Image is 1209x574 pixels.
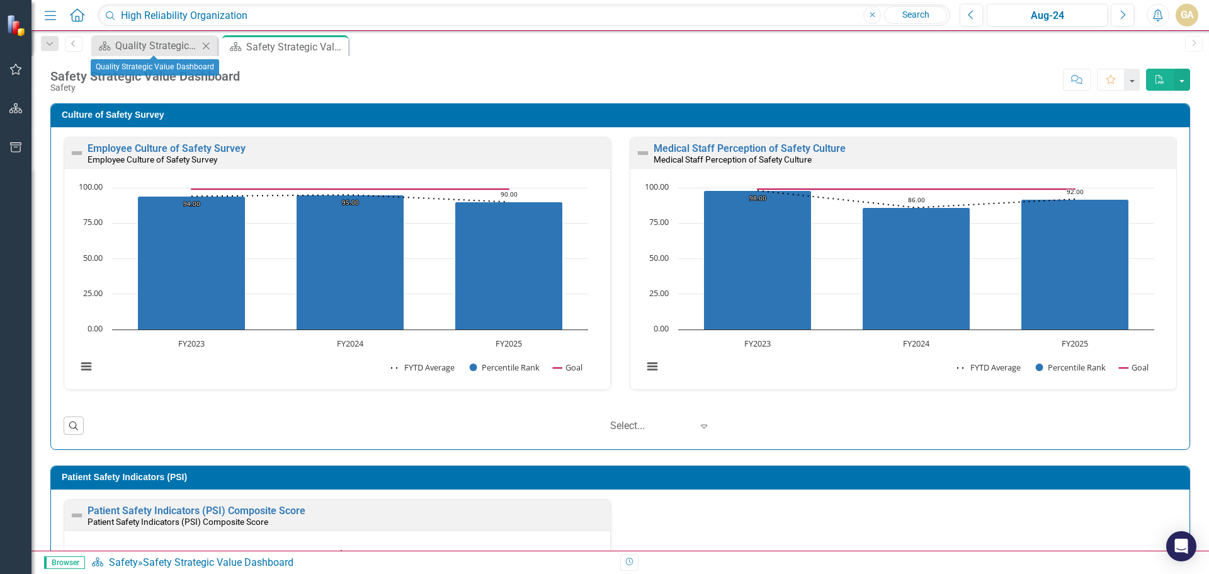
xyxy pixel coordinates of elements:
text: FY2023 [744,338,771,349]
text: 50.00 [83,252,103,263]
text: FY2024 [337,338,364,349]
h3: Patient Safety Indicators (PSI) [62,473,1183,482]
path: FY2024, 95. Percentile Rank. [297,195,404,330]
path: FY2025, 92. Percentile Rank. [1021,199,1129,330]
div: Safety Strategic Value Dashboard [50,69,240,83]
text: 75.00 [649,216,669,227]
button: Show Percentile Rank [470,362,540,373]
text: 25.00 [83,287,103,299]
div: Chart. Highcharts interactive chart. [71,181,604,386]
button: Aug-24 [987,4,1108,26]
text: 95.00 [342,198,359,207]
a: Safety [109,556,138,568]
button: Show Goal [1119,362,1149,373]
div: Aug-24 [991,8,1103,23]
div: Chart. Highcharts interactive chart. [637,181,1170,386]
text: 94.00 [183,199,200,208]
g: Percentile Rank, series 2 of 3. Bar series with 3 bars. [138,195,563,330]
span: Browser [44,556,85,569]
text: 86.00 [908,195,925,204]
div: Safety Strategic Value Dashboard [143,556,293,568]
div: Safety [50,83,240,93]
div: Safety Strategic Value Dashboard [246,39,345,55]
text: 75.00 [83,216,103,227]
a: Patient Safety Indicators (PSI) Composite Score [88,505,305,517]
svg: Interactive chart [71,181,594,386]
text: 90.00 [501,190,518,198]
g: Goal, series 3 of 3. Line with 3 data points. [756,187,1078,192]
text: FY2025 [496,338,522,349]
text: 92.00 [1067,187,1084,196]
button: View chart menu, Chart [77,358,95,376]
div: Quality Strategic Value Dashboard [115,38,198,54]
img: Not Defined [69,508,84,523]
g: FYTD Average, series 1 of 3. Line with 3 data points. [756,188,1078,210]
a: Quality Strategic Value Dashboard [94,38,198,54]
text: 100.00 [79,181,103,192]
path: FY2023, 94. Percentile Rank. [138,196,246,330]
button: View chart menu, Chart [644,358,661,376]
text: FY2024 [903,338,930,349]
text: 98.00 [749,193,766,202]
div: Quality Strategic Value Dashboard [91,59,219,76]
svg: Interactive chart [637,181,1161,386]
button: Show Percentile Rank [1036,362,1106,373]
div: Open Intercom Messenger [1166,531,1196,561]
a: Employee Culture of Safety Survey [88,142,246,154]
text: PSI Composite Score [288,548,378,560]
text: FY2025 [1062,338,1088,349]
img: ClearPoint Strategy [6,14,28,36]
button: GA [1176,4,1198,26]
text: 50.00 [649,252,669,263]
path: FY2023, 98. Percentile Rank. [704,190,812,330]
input: Search ClearPoint... [98,4,950,26]
text: 100.00 [645,181,669,192]
h3: Culture of Safety Survey [62,110,1183,120]
small: Patient Safety Indicators (PSI) Composite Score [88,517,268,527]
path: FY2025, 90. Percentile Rank. [455,202,563,330]
a: Search [884,6,947,24]
a: Medical Staff Perception of Safety Culture [654,142,846,154]
text: 25.00 [649,287,669,299]
img: Not Defined [635,146,650,161]
div: » [91,556,611,570]
text: FY2023 [178,338,205,349]
small: Employee Culture of Safety Survey [88,154,217,164]
img: Not Defined [69,146,84,161]
small: Medical Staff Perception of Safety Culture [654,154,812,164]
g: Percentile Rank, series 2 of 3. Bar series with 3 bars. [704,190,1129,330]
g: Goal, series 3 of 3. Line with 3 data points. [190,187,512,192]
path: FY2024, 86. Percentile Rank. [863,207,970,330]
button: Show FYTD Average [957,362,1022,373]
text: 0.00 [654,323,669,334]
button: Show Goal [553,362,582,373]
text: 0.00 [88,323,103,334]
button: Show FYTD Average [391,362,456,373]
